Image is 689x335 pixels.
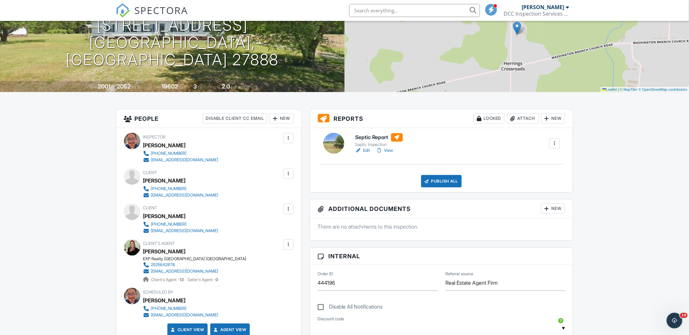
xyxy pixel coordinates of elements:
[541,113,565,124] div: New
[270,113,294,124] div: New
[421,175,462,187] div: Publish All
[310,109,573,128] h3: Reports
[680,313,688,318] span: 10
[310,248,573,265] h3: Internal
[10,17,334,68] h1: [STREET_ADDRESS] [GEOGRAPHIC_DATA], [GEOGRAPHIC_DATA] 27888
[143,170,157,175] span: Client
[143,241,175,246] span: Client's Agent
[151,269,218,274] div: [EMAIL_ADDRESS][DOMAIN_NAME]
[318,316,344,322] label: Discount code
[193,83,197,90] div: 3
[618,88,619,91] span: |
[143,211,186,221] div: [PERSON_NAME]
[147,85,161,89] span: Lot Size
[143,176,186,185] div: [PERSON_NAME]
[143,157,218,163] a: [EMAIL_ADDRESS][DOMAIN_NAME]
[143,256,247,262] div: EXP Realty [GEOGRAPHIC_DATA] [GEOGRAPHIC_DATA]
[188,277,218,282] span: Seller's Agent -
[213,327,246,333] a: Agent View
[151,228,218,233] div: [EMAIL_ADDRESS][DOMAIN_NAME]
[143,205,157,210] span: Client
[116,3,130,18] img: The Best Home Inspection Software - Spectora
[203,113,267,124] div: Disable Client CC Email
[355,133,403,142] h6: Septic Report
[318,271,333,277] label: Order ID
[355,142,403,147] div: Septic Inspection
[135,3,188,17] span: SPECTORA
[143,312,218,318] a: [EMAIL_ADDRESS][DOMAIN_NAME]
[143,192,218,199] a: [EMAIL_ADDRESS][DOMAIN_NAME]
[222,83,230,90] div: 2.0
[151,157,218,163] div: [EMAIL_ADDRESS][DOMAIN_NAME]
[143,150,218,157] a: [PHONE_NUMBER]
[355,147,370,154] a: Edit
[541,203,565,214] div: New
[143,221,218,228] a: [PHONE_NUMBER]
[151,193,218,198] div: [EMAIL_ADDRESS][DOMAIN_NAME]
[667,313,682,328] iframe: Intercom live chat
[162,83,178,90] div: 19602
[180,277,184,282] strong: 13
[143,228,218,234] a: [EMAIL_ADDRESS][DOMAIN_NAME]
[143,290,174,295] span: Scheduled By
[143,247,186,256] a: [PERSON_NAME]
[474,113,505,124] div: Locked
[513,22,521,35] img: Marker
[522,4,564,10] div: [PERSON_NAME]
[151,222,187,227] div: [PHONE_NUMBER]
[198,85,216,89] span: bedrooms
[151,312,218,318] div: [EMAIL_ADDRESS][DOMAIN_NAME]
[143,295,186,305] div: [PERSON_NAME]
[90,85,97,89] span: Built
[117,83,130,90] div: 2052
[602,88,617,91] a: Leaflet
[318,304,383,312] label: Disable All Notifications
[131,85,141,89] span: sq. ft.
[216,277,218,282] strong: 0
[151,151,187,156] div: [PHONE_NUMBER]
[507,113,539,124] div: Attach
[116,109,301,128] h3: People
[376,147,393,154] a: View
[349,4,480,17] input: Search everything...
[143,268,241,275] a: [EMAIL_ADDRESS][DOMAIN_NAME]
[318,223,565,230] p: There are no attachments to this inspection.
[143,140,186,150] div: [PERSON_NAME]
[151,262,175,267] div: 2525642878
[143,262,241,268] a: 2525642878
[116,9,188,23] a: SPECTORA
[310,199,573,218] h3: Additional Documents
[231,85,250,89] span: bathrooms
[504,10,569,17] div: DCC Inspection Services LLC
[179,85,187,89] span: sq.ft.
[143,305,218,312] a: [PHONE_NUMBER]
[151,306,187,311] div: [PHONE_NUMBER]
[170,327,204,333] a: Client View
[445,271,473,277] label: Referral source
[620,88,638,91] a: © MapTiler
[151,277,185,282] span: Client's Agent -
[639,88,687,91] a: © OpenStreetMap contributors
[98,83,111,90] div: 2001
[151,186,187,191] div: [PHONE_NUMBER]
[143,185,218,192] a: [PHONE_NUMBER]
[355,133,403,148] a: Septic Report Septic Inspection
[143,135,166,139] span: Inspector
